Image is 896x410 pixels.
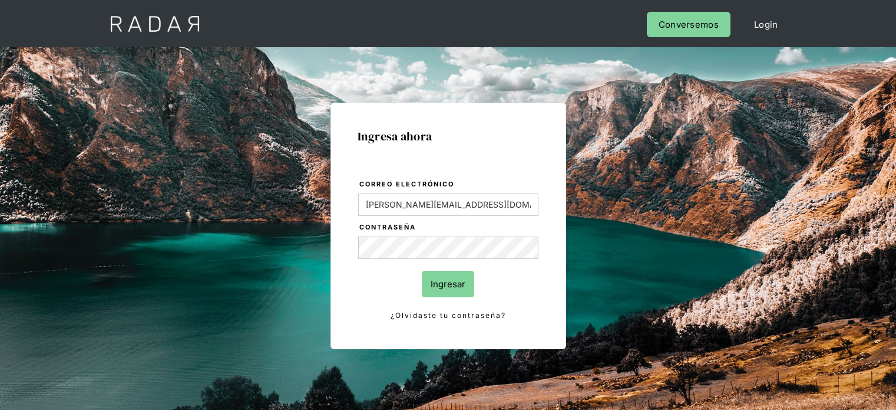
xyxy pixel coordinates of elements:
form: Login Form [358,178,539,322]
a: Conversemos [647,12,730,37]
input: bruce@wayne.com [358,193,538,216]
label: Correo electrónico [359,179,538,191]
a: Login [742,12,790,37]
a: ¿Olvidaste tu contraseña? [358,309,538,322]
label: Contraseña [359,222,538,234]
input: Ingresar [422,271,474,297]
h1: Ingresa ahora [358,130,539,143]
